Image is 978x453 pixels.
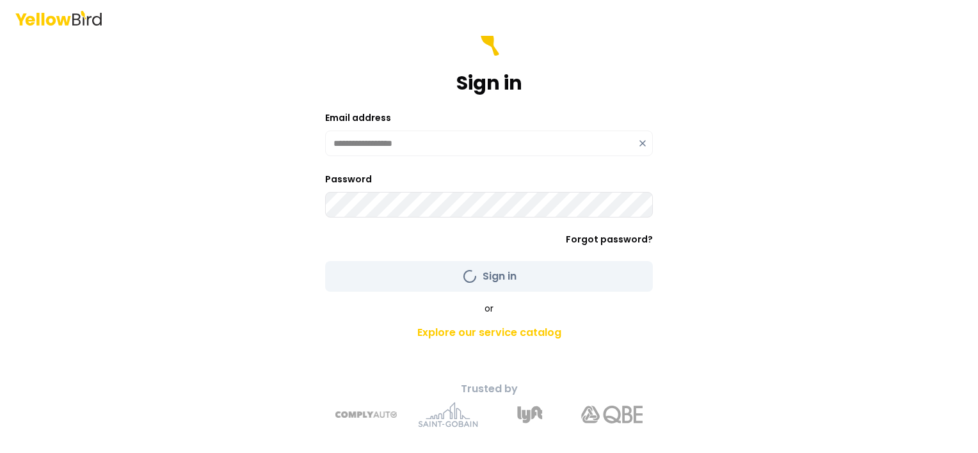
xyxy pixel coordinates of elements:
label: Password [325,173,372,186]
a: Forgot password? [566,233,653,246]
span: or [485,302,493,315]
p: Trusted by [264,381,714,397]
label: Email address [325,111,391,124]
h1: Sign in [456,72,522,95]
a: Explore our service catalog [264,320,714,346]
